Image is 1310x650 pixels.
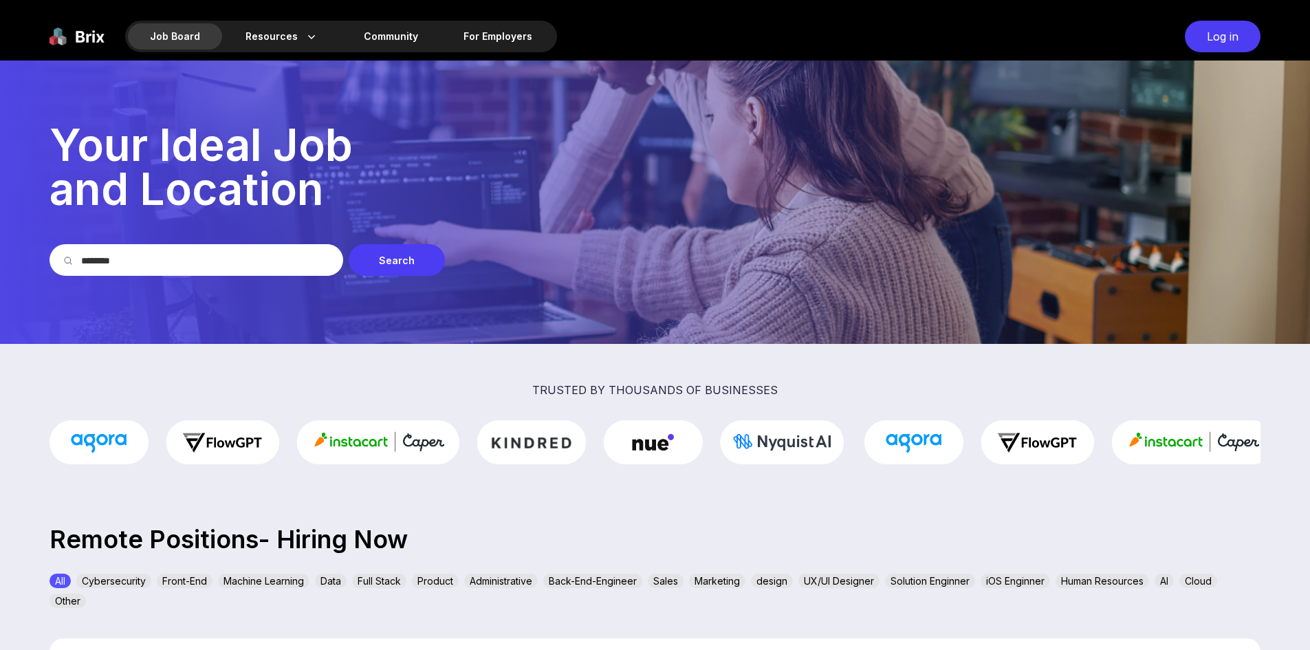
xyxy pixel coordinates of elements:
div: design [751,574,793,588]
div: Solution Enginner [885,574,975,588]
div: Back-End-Engineer [543,574,642,588]
div: AI [1155,574,1174,588]
div: Cybersecurity [76,574,151,588]
a: For Employers [441,23,554,50]
div: iOS Enginner [981,574,1050,588]
div: Data [315,574,347,588]
div: Product [412,574,459,588]
div: Administrative [464,574,538,588]
div: Front-End [157,574,212,588]
a: Log in [1178,21,1260,52]
div: Cloud [1179,574,1217,588]
div: Full Stack [352,574,406,588]
div: Marketing [689,574,745,588]
div: Search [349,244,445,276]
div: Other [50,594,86,608]
div: All [50,574,71,588]
div: Human Resources [1056,574,1149,588]
div: Job Board [128,23,222,50]
div: Sales [648,574,684,588]
div: UX/UI Designer [798,574,880,588]
a: Community [342,23,440,50]
div: Resources [223,23,340,50]
p: Your Ideal Job and Location [50,123,1260,211]
div: Machine Learning [218,574,309,588]
div: Log in [1185,21,1260,52]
